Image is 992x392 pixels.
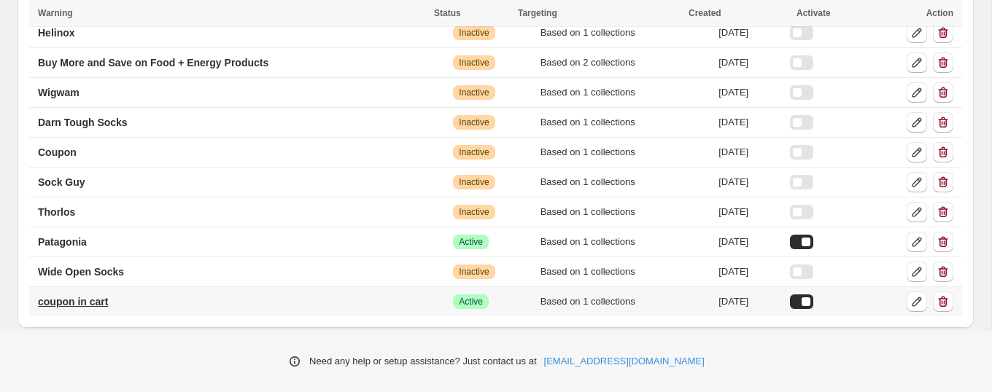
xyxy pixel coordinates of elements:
span: Inactive [459,27,489,39]
div: [DATE] [718,205,781,219]
span: Created [689,8,721,18]
a: [EMAIL_ADDRESS][DOMAIN_NAME] [544,354,705,369]
div: Based on 2 collections [540,55,710,70]
span: Inactive [459,87,489,98]
span: Inactive [459,206,489,218]
a: Wigwam [29,81,88,104]
span: Action [926,8,953,18]
div: [DATE] [718,85,781,100]
span: Inactive [459,266,489,278]
div: [DATE] [718,175,781,189]
div: Based on 1 collections [540,85,710,100]
a: Coupon [29,141,85,164]
p: Coupon [38,145,77,160]
a: Sock Guy [29,170,94,194]
div: Based on 1 collections [540,26,710,40]
div: Based on 1 collections [540,264,710,279]
div: [DATE] [718,26,781,40]
span: Active [459,296,483,307]
div: [DATE] [718,115,781,130]
p: Darn Tough Socks [38,115,128,130]
p: coupon in cart [38,294,108,309]
a: Patagonia [29,230,96,254]
a: Thorlos [29,200,84,224]
span: Inactive [459,146,489,158]
div: [DATE] [718,145,781,160]
span: Status [434,8,461,18]
span: Inactive [459,176,489,188]
div: Based on 1 collections [540,294,710,309]
span: Inactive [459,117,489,128]
a: Darn Tough Socks [29,111,136,134]
span: Inactive [459,57,489,68]
p: Wide Open Socks [38,264,124,279]
p: Wigwam [38,85,80,100]
a: Helinox [29,21,84,44]
span: Activate [797,8,831,18]
a: Buy More and Save on Food + Energy Products [29,51,277,74]
p: Buy More and Save on Food + Energy Products [38,55,268,70]
p: Sock Guy [38,175,85,189]
a: Wide Open Socks [29,260,133,283]
div: Based on 1 collections [540,235,710,249]
a: coupon in cart [29,290,117,313]
p: Thorlos [38,205,75,219]
p: Patagonia [38,235,87,249]
span: Targeting [518,8,557,18]
p: Helinox [38,26,75,40]
div: Based on 1 collections [540,175,710,189]
div: Based on 1 collections [540,205,710,219]
div: [DATE] [718,55,781,70]
div: [DATE] [718,294,781,309]
div: [DATE] [718,264,781,279]
span: Active [459,236,483,248]
div: Based on 1 collections [540,115,710,130]
span: Warning [38,8,73,18]
div: Based on 1 collections [540,145,710,160]
div: [DATE] [718,235,781,249]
